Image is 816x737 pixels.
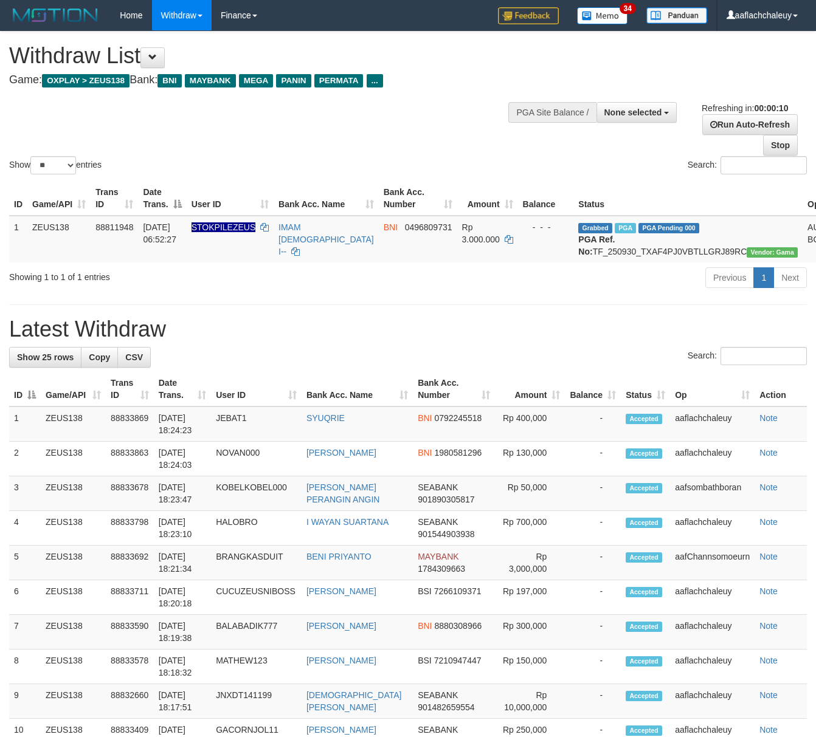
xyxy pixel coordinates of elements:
label: Search: [688,347,807,365]
div: PGA Site Balance / [508,102,596,123]
span: BNI [418,621,432,631]
td: [DATE] 18:24:03 [154,442,211,476]
td: ZEUS138 [41,442,106,476]
img: MOTION_logo.png [9,6,102,24]
a: BENI PRIYANTO [306,552,372,561]
th: Status: activate to sort column ascending [621,372,670,406]
td: 2 [9,442,41,476]
img: Feedback.jpg [498,7,559,24]
th: Op: activate to sort column ascending [670,372,755,406]
th: Game/API: activate to sort column ascending [27,181,91,216]
a: Run Auto-Refresh [702,114,798,135]
td: 1 [9,406,41,442]
td: aaflachchaleuy [670,615,755,650]
th: Bank Acc. Number: activate to sort column ascending [379,181,457,216]
a: SYUQRIE [306,413,345,423]
td: ZEUS138 [27,216,91,262]
a: [PERSON_NAME] [306,621,376,631]
a: IMAM [DEMOGRAPHIC_DATA] I-- [278,222,374,256]
span: BNI [157,74,181,87]
span: Copy 1980581296 to clipboard [434,448,482,458]
td: Rp 3,000,000 [495,546,565,580]
span: Accepted [626,414,662,424]
td: 88833711 [106,580,154,615]
td: ZEUS138 [41,580,106,615]
th: Amount: activate to sort column ascending [495,372,565,406]
select: Showentries [30,156,76,174]
td: ZEUS138 [41,406,106,442]
th: Trans ID: activate to sort column ascending [91,181,138,216]
span: Copy 0792245518 to clipboard [434,413,482,423]
a: Show 25 rows [9,347,81,368]
td: 88833798 [106,511,154,546]
span: BNI [418,448,432,458]
a: Note [759,413,778,423]
span: SEABANK [418,725,458,735]
a: Note [759,552,778,561]
td: 88832660 [106,684,154,719]
a: [PERSON_NAME] [306,448,376,458]
span: BNI [384,222,398,232]
span: Accepted [626,483,662,493]
td: - [565,684,621,719]
a: Note [759,517,778,527]
td: [DATE] 18:17:51 [154,684,211,719]
span: PANIN [276,74,311,87]
h1: Latest Withdraw [9,317,807,341]
span: 34 [620,3,636,14]
td: ZEUS138 [41,684,106,719]
td: aaflachchaleuy [670,650,755,684]
td: [DATE] 18:23:47 [154,476,211,511]
th: Bank Acc. Name: activate to sort column ascending [274,181,379,216]
span: SEABANK [418,517,458,527]
a: Next [773,267,807,288]
td: [DATE] 18:24:23 [154,406,211,442]
span: Accepted [626,622,662,632]
span: MEGA [239,74,274,87]
td: - [565,580,621,615]
td: 9 [9,684,41,719]
td: 88833692 [106,546,154,580]
span: PGA Pending [638,223,699,233]
th: Date Trans.: activate to sort column ascending [154,372,211,406]
td: aaflachchaleuy [670,406,755,442]
a: [PERSON_NAME] PERANGIN ANGIN [306,482,380,504]
td: [DATE] 18:19:38 [154,615,211,650]
th: Game/API: activate to sort column ascending [41,372,106,406]
span: Copy [89,352,110,362]
td: - [565,546,621,580]
span: Copy 7210947447 to clipboard [434,656,482,665]
td: aaflachchaleuy [670,580,755,615]
span: Refreshing in: [702,103,788,113]
label: Search: [688,156,807,174]
td: HALOBRO [211,511,302,546]
label: Show entries [9,156,102,174]
a: Note [759,690,778,700]
th: Status [573,181,803,216]
td: - [565,406,621,442]
td: MATHEW123 [211,650,302,684]
a: Note [759,482,778,492]
th: Bank Acc. Number: activate to sort column ascending [413,372,495,406]
span: [DATE] 06:52:27 [143,222,176,244]
td: 3 [9,476,41,511]
span: Copy 8880308966 to clipboard [434,621,482,631]
span: Copy 901544903938 to clipboard [418,529,474,539]
strong: 00:00:10 [754,103,788,113]
span: None selected [604,108,662,117]
a: Note [759,621,778,631]
button: None selected [596,102,677,123]
a: [PERSON_NAME] [306,656,376,665]
th: Action [755,372,807,406]
td: aaflachchaleuy [670,511,755,546]
td: 6 [9,580,41,615]
td: 88833578 [106,650,154,684]
th: Date Trans.: activate to sort column descending [138,181,186,216]
td: ZEUS138 [41,546,106,580]
th: User ID: activate to sort column ascending [211,372,302,406]
td: 5 [9,546,41,580]
img: Button%20Memo.svg [577,7,628,24]
span: ... [367,74,383,87]
td: Rp 130,000 [495,442,565,476]
span: Show 25 rows [17,352,74,362]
